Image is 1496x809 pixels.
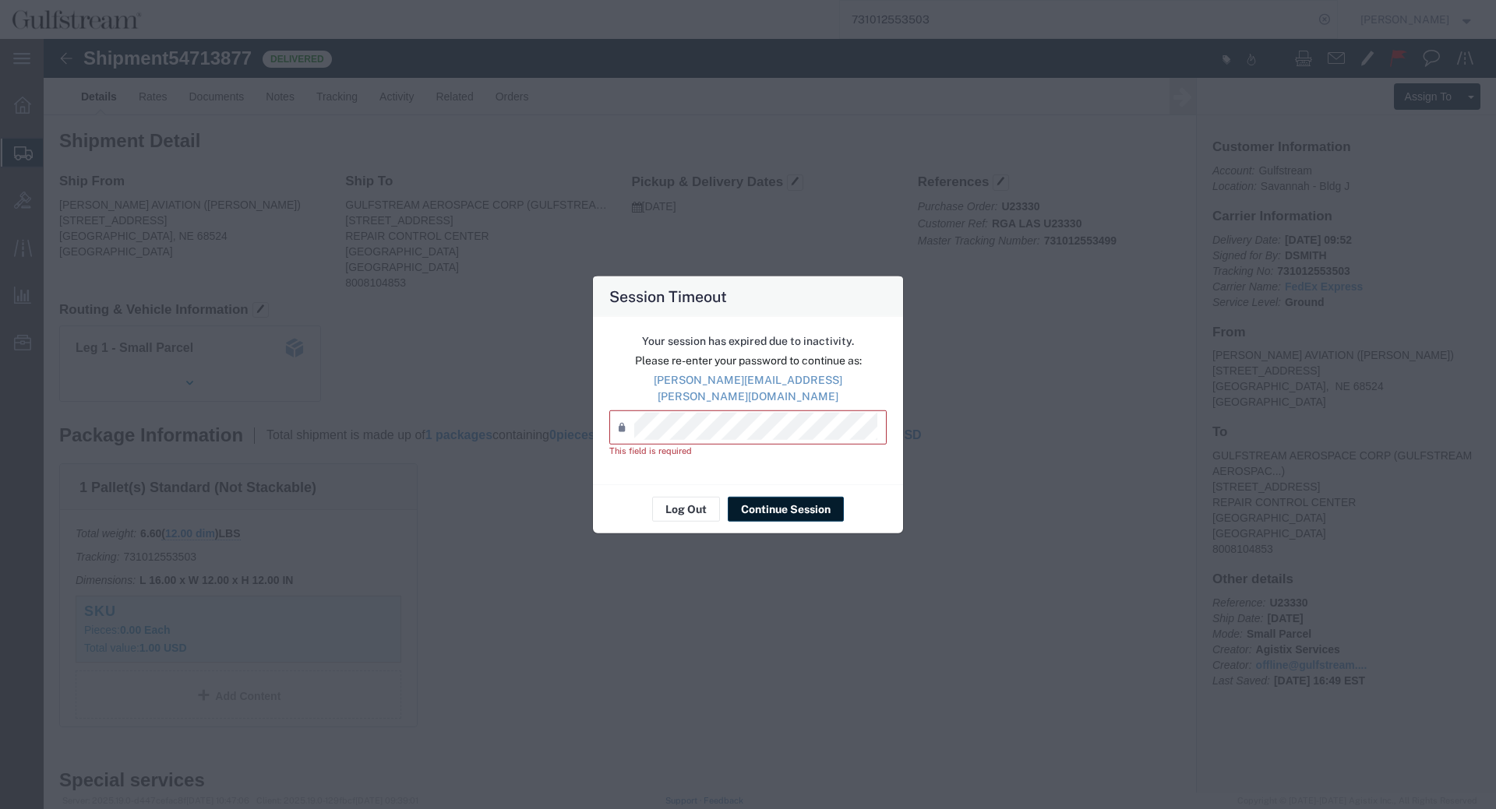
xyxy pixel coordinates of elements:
[609,285,727,308] h4: Session Timeout
[609,352,887,368] p: Please re-enter your password to continue as:
[609,445,887,458] div: This field is required
[728,497,844,522] button: Continue Session
[652,497,720,522] button: Log Out
[609,332,887,349] p: Your session has expired due to inactivity.
[609,372,887,405] p: [PERSON_NAME][EMAIL_ADDRESS][PERSON_NAME][DOMAIN_NAME]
